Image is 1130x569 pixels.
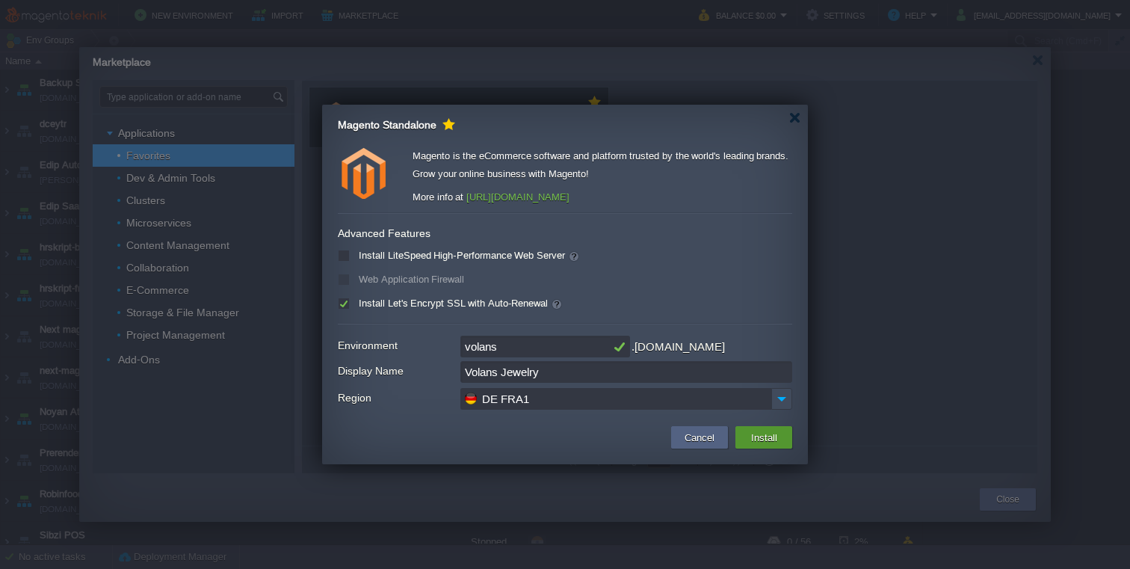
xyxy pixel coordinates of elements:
label: Display Name [338,361,459,381]
div: Magento is the eCommerce software and platform trusted by the world's leading brands. Grow your o... [413,147,792,188]
label: Environment [338,336,459,356]
button: Install [747,428,782,446]
div: .[DOMAIN_NAME] [632,336,725,358]
label: Install Let's Encrypt SSL with Auto-Renewal [355,298,563,309]
span: Magento Standalone [338,119,436,131]
label: Web Application Firewall [355,274,464,285]
label: Install LiteSpeed High-Performance Web Server [355,250,580,261]
a: [URL][DOMAIN_NAME] [466,191,569,203]
label: Region [338,388,459,408]
label: Advanced Features [338,224,459,244]
span: More info at [413,191,463,203]
button: Cancel [680,428,719,446]
img: magento.png [338,147,390,200]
